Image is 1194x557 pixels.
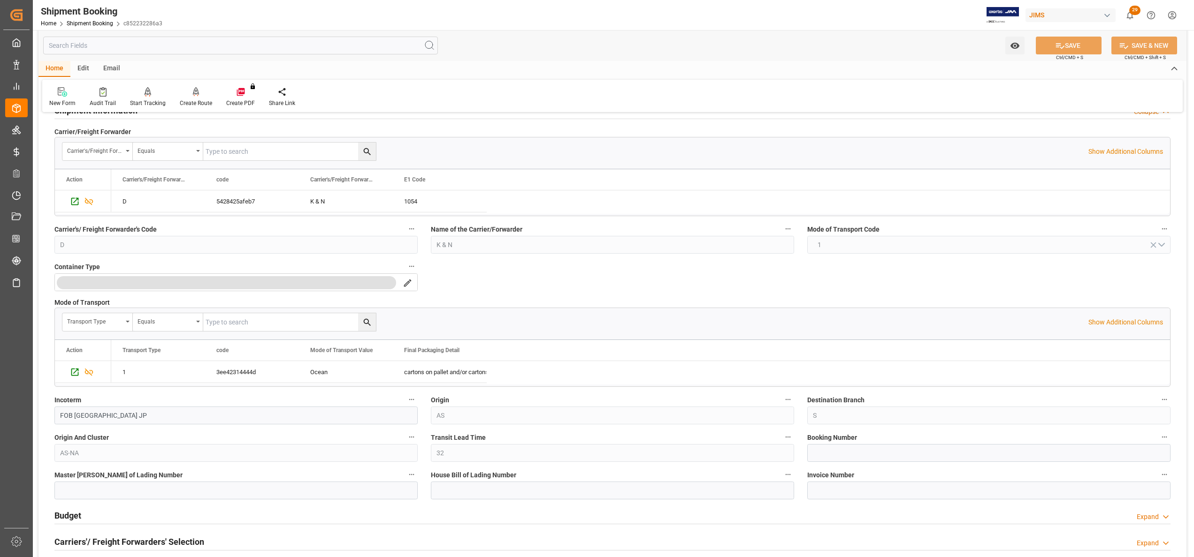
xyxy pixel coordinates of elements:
span: Destination Branch [807,395,865,405]
button: open menu [62,313,133,331]
button: Incoterm [406,393,418,406]
div: Share Link [269,99,295,107]
button: Transit Lead Time [782,431,794,443]
button: open menu [54,273,418,291]
div: Create Route [180,99,212,107]
div: New Form [49,99,76,107]
div: Action [66,176,83,183]
span: Origin [431,395,449,405]
div: Start Tracking [130,99,166,107]
h2: Budget [54,509,81,522]
span: code [216,347,229,354]
div: Equals [138,315,193,326]
div: K & N [310,191,382,212]
button: Origin [782,393,794,406]
span: Carrier's/Freight Forwarder's Code [122,176,185,183]
div: 3ee42314444d [205,361,299,383]
div: Press SPACE to select this row. [111,190,487,212]
button: search button [358,143,376,160]
a: Shipment Booking [67,20,113,27]
div: cartons on pallet and/or cartons floor loaded [404,361,475,383]
span: Carrier/Freight Forwarder [54,127,131,137]
input: Type to search [203,313,376,331]
button: Master [PERSON_NAME] of Lading Number [406,468,418,481]
div: Transport Type [67,315,122,326]
span: Mode of Transport Value [310,347,373,354]
p: Show Additional Columns [1088,147,1163,157]
button: open menu [133,143,203,160]
div: Expand [1137,538,1159,548]
div: Home [38,61,70,77]
button: search button [398,274,417,292]
div: Ocean [310,361,382,383]
button: Invoice Number [1158,468,1171,481]
span: Mode of Transport Code [807,225,880,234]
div: 1 [122,361,194,383]
span: 29 [1129,6,1140,15]
div: Email [96,61,127,77]
span: Incoterm [54,395,81,405]
span: Ctrl/CMD + Shift + S [1125,54,1166,61]
div: JIMS [1026,8,1116,22]
div: Carrier's/Freight Forwarder's Code [67,144,122,155]
button: JIMS [1026,6,1119,24]
span: Booking Number [807,433,857,443]
div: Audit Trail [90,99,116,107]
div: 5428425afeb7 [205,190,299,212]
button: Help Center [1140,5,1162,26]
p: Show Additional Columns [1088,317,1163,327]
input: Search Fields [43,37,438,54]
span: Container Type [54,262,100,272]
span: Mode of Transport [54,298,110,308]
div: Press SPACE to select this row. [111,361,487,383]
button: open menu [133,313,203,331]
span: Invoice Number [807,470,854,480]
button: SAVE [1036,37,1102,54]
span: Carrier's/Freight Forwarder's Name [310,176,373,183]
div: D [122,191,194,212]
div: 1054 [393,190,487,212]
a: Home [41,20,56,27]
h2: Carriers'/ Freight Forwarders' Selection [54,535,204,548]
button: search button [358,313,376,331]
div: Equals [138,144,193,155]
button: Name of the Carrier/Forwarder [782,223,794,235]
span: Name of the Carrier/Forwarder [431,225,522,234]
span: Transport Type [122,347,161,354]
button: Container Type [406,260,418,272]
div: Edit [70,61,96,77]
img: Exertis%20JAM%20-%20Email%20Logo.jpg_1722504956.jpg [987,7,1019,23]
input: Type to search [203,143,376,160]
span: Origin And Cluster [54,433,109,443]
span: 1 [813,240,826,250]
span: Carrier's/ Freight Forwarder's Code [54,225,157,234]
button: menu-button [55,274,398,292]
div: Action [66,347,83,354]
div: Shipment Booking [41,4,162,18]
button: open menu [807,236,1171,254]
span: Master [PERSON_NAME] of Lading Number [54,470,183,480]
button: House Bill of Lading Number [782,468,794,481]
span: E1 Code [404,176,425,183]
span: Transit Lead Time [431,433,486,443]
span: Final Packaging Detail [404,347,459,354]
button: Carrier's/ Freight Forwarder's Code [406,223,418,235]
button: Destination Branch [1158,393,1171,406]
button: Booking Number [1158,431,1171,443]
span: Ctrl/CMD + S [1056,54,1083,61]
div: Press SPACE to select this row. [55,361,111,383]
button: Mode of Transport Code [1158,223,1171,235]
button: open menu [1005,37,1025,54]
button: show 29 new notifications [1119,5,1140,26]
button: SAVE & NEW [1111,37,1177,54]
div: Expand [1137,512,1159,522]
span: code [216,176,229,183]
span: House Bill of Lading Number [431,470,516,480]
button: open menu [62,143,133,160]
button: Origin And Cluster [406,431,418,443]
div: Press SPACE to select this row. [55,190,111,212]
